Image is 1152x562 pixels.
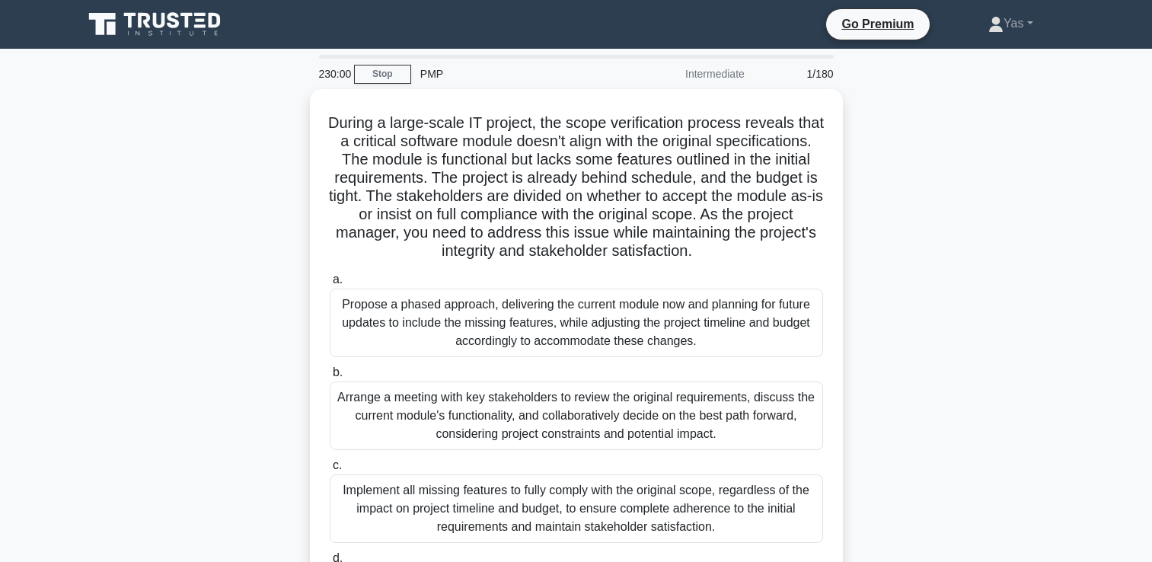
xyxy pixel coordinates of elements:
div: 1/180 [754,59,843,89]
div: PMP [411,59,621,89]
h5: During a large-scale IT project, the scope verification process reveals that a critical software ... [328,113,825,261]
div: Intermediate [621,59,754,89]
a: Stop [354,65,411,84]
div: Implement all missing features to fully comply with the original scope, regardless of the impact ... [330,474,823,543]
span: c. [333,458,342,471]
a: Yas [952,8,1069,39]
div: Propose a phased approach, delivering the current module now and planning for future updates to i... [330,289,823,357]
a: Go Premium [832,14,923,34]
span: b. [333,366,343,378]
span: a. [333,273,343,286]
div: Arrange a meeting with key stakeholders to review the original requirements, discuss the current ... [330,382,823,450]
div: 230:00 [310,59,354,89]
